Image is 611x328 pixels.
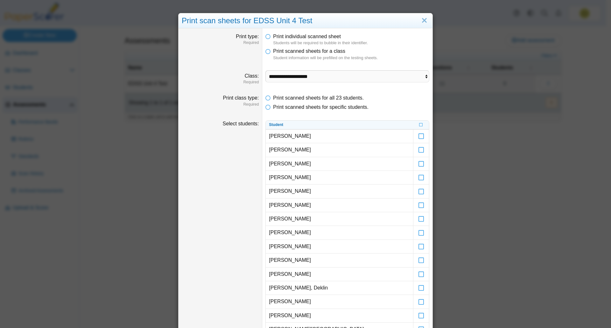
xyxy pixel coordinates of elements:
[273,40,429,46] dfn: Students will be required to bubble in their identifier.
[273,34,341,39] span: Print individual scanned sheet
[266,171,413,185] td: [PERSON_NAME]
[245,73,259,79] label: Class
[266,309,413,323] td: [PERSON_NAME]
[266,295,413,309] td: [PERSON_NAME]
[273,104,369,110] span: Print scanned sheets for specific students.
[273,95,364,101] span: Print scanned sheets for all 23 students.
[266,121,413,129] th: Student
[266,226,413,240] td: [PERSON_NAME]
[419,15,429,26] a: Close
[222,121,259,126] label: Select students
[273,48,345,54] span: Print scanned sheets for a class
[236,34,259,39] label: Print type
[273,55,429,61] dfn: Student information will be prefilled on the testing sheets.
[182,102,259,107] dfn: Required
[179,13,432,28] div: Print scan sheets for EDSS Unit 4 Test
[266,157,413,171] td: [PERSON_NAME]
[266,129,413,143] td: [PERSON_NAME]
[266,199,413,212] td: [PERSON_NAME]
[223,95,259,101] label: Print class type
[182,80,259,85] dfn: Required
[266,268,413,281] td: [PERSON_NAME]
[266,240,413,254] td: [PERSON_NAME]
[182,40,259,45] dfn: Required
[266,254,413,267] td: [PERSON_NAME]
[266,212,413,226] td: [PERSON_NAME]
[266,143,413,157] td: [PERSON_NAME]
[266,185,413,198] td: [PERSON_NAME]
[266,281,413,295] td: [PERSON_NAME], Deklin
